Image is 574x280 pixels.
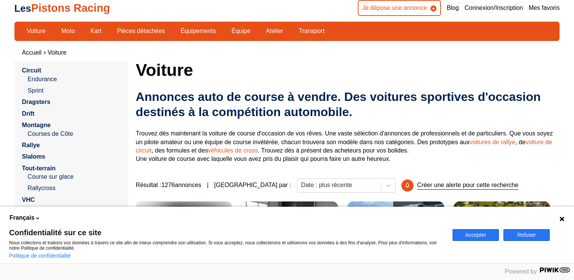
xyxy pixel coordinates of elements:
[14,3,31,14] span: Les
[136,61,560,79] h1: Voiture
[348,201,444,258] img: Golf GTI TCR SEQ Sequential Gearbox Engstler Volkswagen
[176,25,221,38] a: Équipements
[22,165,56,171] a: Tout-terrain
[294,25,329,38] a: Transport
[136,89,560,120] h2: Annonces auto de course à vendre. Des voitures sportives d'occasion destinés à la compétition aut...
[9,229,443,236] span: Confidentialité sur ce site
[47,49,66,56] a: Voiture
[22,110,35,117] a: Drift
[453,229,499,241] button: Accepter
[136,129,560,164] p: Trouvez dès maintenant la voiture de course d'occasion de vos rêves. Une vaste sélection d'annonc...
[470,139,516,145] a: voitures de rallye
[85,25,106,38] a: Kart
[465,4,523,12] a: Connexion/Inscription
[242,201,338,258] img: Volkswagen Golf 7R
[22,67,41,74] a: Circuit
[454,201,550,258] img: Honda Integra Type R
[454,201,550,258] a: Honda Integra Type R[GEOGRAPHIC_DATA]
[9,214,35,222] span: Français
[226,25,255,38] a: Équipe
[417,181,519,190] p: Créer une alerte pour cette recherche
[28,75,121,83] a: Endurance
[22,197,35,203] a: VHC
[136,201,232,258] img: Mini 3 JCW
[136,181,201,189] span: Résultat : 1276 annonces
[112,25,170,38] a: Pièces détachées
[207,181,208,189] span: |
[28,130,121,138] a: Courses de Côte
[9,240,443,251] p: Nous collectons et traitons vos données à travers ce site afin de mieux comprendre son utilisatio...
[447,4,459,12] a: Blog
[9,253,71,259] a: Politique de confidentialité
[22,99,50,105] a: Dragsters
[348,201,444,258] a: Golf GTI TCR SEQ Sequential Gearbox Engstler Volkswagen[GEOGRAPHIC_DATA]
[22,122,51,128] a: Montagne
[22,49,42,56] a: Accueil
[28,173,121,181] a: Course sur glace
[503,229,550,241] button: Refuser
[214,181,291,189] p: [GEOGRAPHIC_DATA] par :
[242,201,338,258] a: Volkswagen Golf 7R49
[505,268,537,275] span: Powered by
[528,4,560,12] a: Mes favoris
[14,2,110,14] a: LesPistons Racing
[261,25,288,38] a: Atelier
[28,184,121,192] a: Rallycross
[22,153,45,160] a: Slaloms
[136,201,232,258] a: Mini 3 JCW49
[28,87,121,95] a: Sprint
[208,147,258,154] a: véhicules de cross
[22,25,51,38] a: Voiture
[57,25,80,38] a: Moto
[22,142,40,148] a: Rallye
